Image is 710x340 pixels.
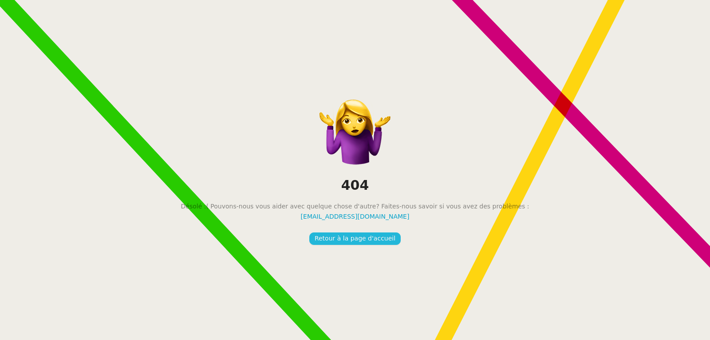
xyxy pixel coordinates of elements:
h2: 404 [341,176,369,195]
button: Retour à la page d'accueil [309,232,401,245]
span: Désolé :( Pouvons-nous vous aider avec quelque chose d'autre? Faites-nous savoir si vous avez des... [181,201,529,212]
img: card [319,95,390,166]
span: Retour à la page d'accueil [315,233,395,244]
a: [EMAIL_ADDRESS][DOMAIN_NAME] [301,212,410,222]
